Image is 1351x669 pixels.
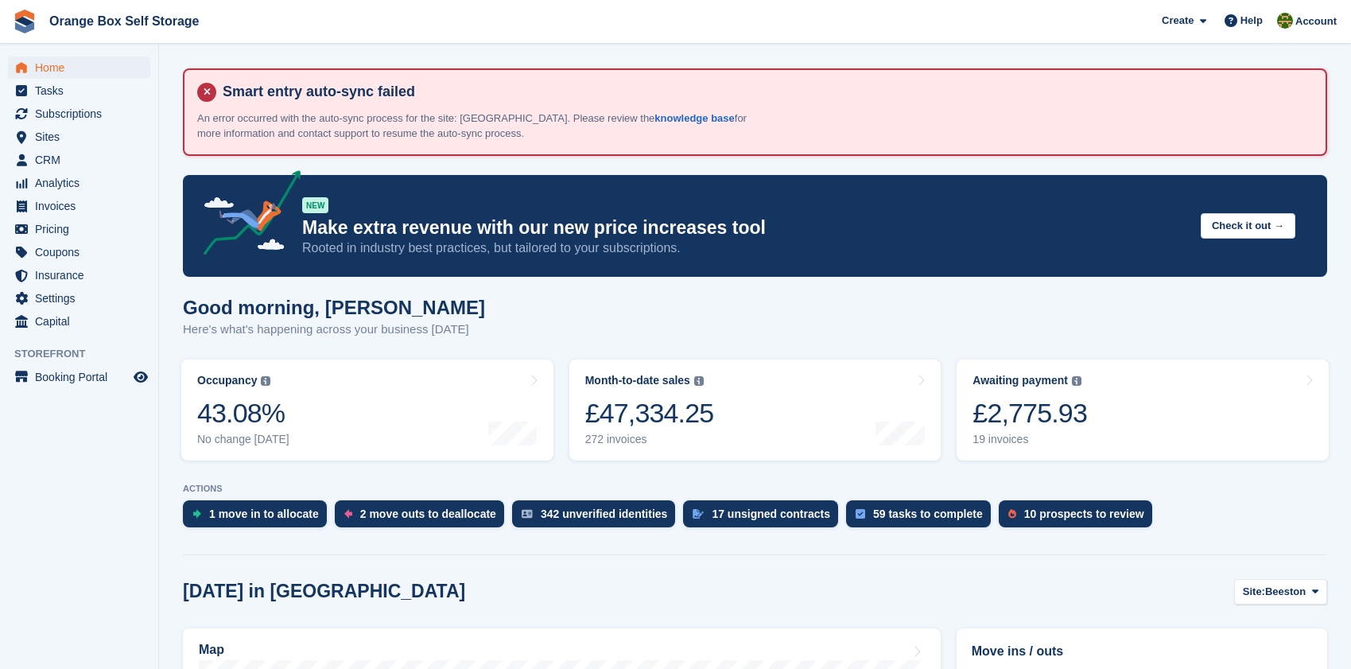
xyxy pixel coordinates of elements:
[197,374,257,387] div: Occupancy
[35,287,130,309] span: Settings
[302,197,328,213] div: NEW
[14,346,158,362] span: Storefront
[585,433,714,446] div: 272 invoices
[35,195,130,217] span: Invoices
[1265,584,1306,600] span: Beeston
[131,368,150,387] a: Preview store
[335,500,512,535] a: 2 move outs to deallocate
[261,376,270,386] img: icon-info-grey-7440780725fd019a000dd9b08b2336e03edf1995a4989e88bcd33f0948082b44.svg
[541,508,668,520] div: 342 unverified identities
[35,80,130,102] span: Tasks
[35,149,130,171] span: CRM
[512,500,684,535] a: 342 unverified identities
[216,83,1313,101] h4: Smart entry auto-sync failed
[683,500,846,535] a: 17 unsigned contracts
[183,321,485,339] p: Here's what's happening across your business [DATE]
[302,216,1188,239] p: Make extra revenue with our new price increases tool
[846,500,999,535] a: 59 tasks to complete
[8,80,150,102] a: menu
[522,509,533,519] img: verify_identity-adf6edd0f0f0b5bbfe63781bf79b02c33cf7c696d77639b501bdc392416b5a36.svg
[209,508,319,520] div: 1 move in to allocate
[585,374,690,387] div: Month-to-date sales
[344,509,352,519] img: move_outs_to_deallocate_icon-f764333ba52eb49d3ac5e1228854f67142a1ed5810a6f6cc68b1a99e826820c5.svg
[8,218,150,240] a: menu
[8,195,150,217] a: menu
[585,397,714,430] div: £47,334.25
[1243,584,1265,600] span: Site:
[8,287,150,309] a: menu
[1072,376,1081,386] img: icon-info-grey-7440780725fd019a000dd9b08b2336e03edf1995a4989e88bcd33f0948082b44.svg
[8,126,150,148] a: menu
[183,484,1327,494] p: ACTIONS
[1162,13,1194,29] span: Create
[8,56,150,79] a: menu
[693,509,704,519] img: contract_signature_icon-13c848040528278c33f63329250d36e43548de30e8caae1d1a13099fd9432cc5.svg
[1240,13,1263,29] span: Help
[35,103,130,125] span: Subscriptions
[35,310,130,333] span: Capital
[972,397,1087,430] div: £2,775.93
[1008,509,1016,519] img: prospect-51fa495bee0391a8d652442698ab0144808aea92771e9ea1ae160a38d050c398.svg
[197,397,289,430] div: 43.08%
[43,8,206,34] a: Orange Box Self Storage
[35,126,130,148] span: Sites
[190,170,301,261] img: price-adjustments-announcement-icon-8257ccfd72463d97f412b2fc003d46551f7dbcb40ab6d574587a9cd5c0d94...
[1201,213,1295,239] button: Check it out →
[999,500,1160,535] a: 10 prospects to review
[35,172,130,194] span: Analytics
[35,264,130,286] span: Insurance
[35,56,130,79] span: Home
[35,241,130,263] span: Coupons
[972,433,1087,446] div: 19 invoices
[694,376,704,386] img: icon-info-grey-7440780725fd019a000dd9b08b2336e03edf1995a4989e88bcd33f0948082b44.svg
[8,310,150,333] a: menu
[197,111,754,142] p: An error occurred with the auto-sync process for the site: [GEOGRAPHIC_DATA]. Please review the f...
[8,241,150,263] a: menu
[183,297,485,318] h1: Good morning, [PERSON_NAME]
[183,581,465,602] h2: [DATE] in [GEOGRAPHIC_DATA]
[712,508,830,520] div: 17 unsigned contracts
[197,433,289,446] div: No change [DATE]
[181,360,553,461] a: Occupancy 43.08% No change [DATE]
[569,360,941,461] a: Month-to-date sales £47,334.25 272 invoices
[8,366,150,388] a: menu
[35,366,130,388] span: Booking Portal
[8,149,150,171] a: menu
[199,643,224,657] h2: Map
[13,10,37,33] img: stora-icon-8386f47178a22dfd0bd8f6a31ec36ba5ce8667c1dd55bd0f319d3a0aa187defe.svg
[873,508,983,520] div: 59 tasks to complete
[1277,13,1293,29] img: Sarah
[1024,508,1144,520] div: 10 prospects to review
[302,239,1188,257] p: Rooted in industry best practices, but tailored to your subscriptions.
[972,374,1068,387] div: Awaiting payment
[35,218,130,240] span: Pricing
[856,509,865,519] img: task-75834270c22a3079a89374b754ae025e5fb1db73e45f91037f5363f120a921f8.svg
[654,112,734,124] a: knowledge base
[360,508,496,520] div: 2 move outs to deallocate
[8,172,150,194] a: menu
[183,500,335,535] a: 1 move in to allocate
[8,264,150,286] a: menu
[957,360,1329,461] a: Awaiting payment £2,775.93 19 invoices
[1295,14,1337,29] span: Account
[192,509,201,519] img: move_ins_to_allocate_icon-fdf77a2bb77ea45bf5b3d319d69a93e2d87916cf1d5bf7949dd705db3b84f3ca.svg
[8,103,150,125] a: menu
[1234,579,1327,605] button: Site: Beeston
[972,642,1312,661] h2: Move ins / outs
